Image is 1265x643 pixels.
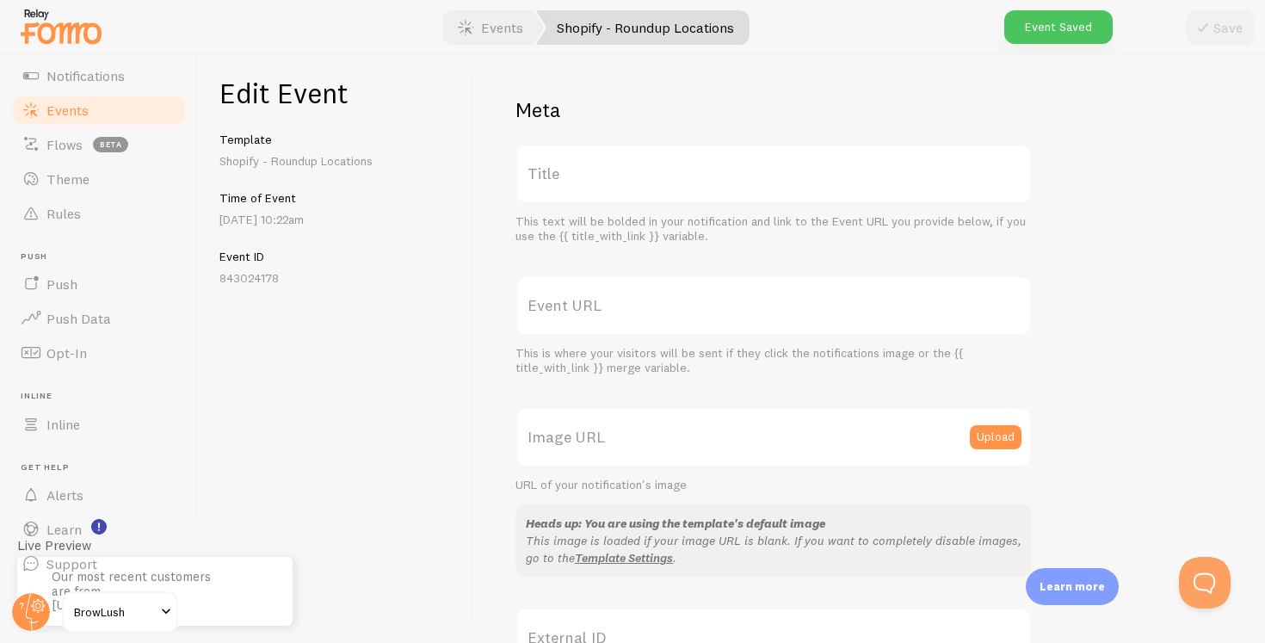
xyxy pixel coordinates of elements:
a: Notifications [10,59,188,93]
span: Flows [46,136,83,153]
a: Learn [10,512,188,547]
span: BrowLush [74,602,156,622]
p: Learn more [1040,578,1105,595]
svg: <p>Watch New Feature Tutorials!</p> [91,519,107,535]
div: Event Saved [1004,10,1113,44]
h5: Template [219,132,453,147]
p: [DATE] 10:22am [219,211,453,228]
span: Alerts [46,486,83,504]
iframe: Help Scout Beacon - Open [1179,557,1231,609]
a: Push Data [10,301,188,336]
span: Push [46,275,77,293]
h5: Time of Event [219,190,453,206]
a: Inline [10,407,188,442]
p: This image is loaded if your image URL is blank. If you want to completely disable images, go to ... [526,532,1021,566]
a: Opt-In [10,336,188,370]
div: This is where your visitors will be sent if they click the notifications image or the {{ title_wi... [515,346,1032,376]
span: Notifications [46,67,125,84]
span: Learn [46,521,82,538]
span: Support [46,555,97,572]
div: This text will be bolded in your notification and link to the Event URL you provide below, if you... [515,214,1032,244]
a: BrowLush [62,591,178,633]
a: Alerts [10,478,188,512]
a: Flows beta [10,127,188,162]
span: Rules [46,205,81,222]
div: Learn more [1026,568,1119,605]
h2: Meta [515,96,1032,123]
a: Template Settings [575,550,673,566]
label: Image URL [515,407,1032,467]
span: Push [21,251,188,263]
span: beta [93,137,128,152]
p: 843024178 [219,269,453,287]
a: Push [10,267,188,301]
span: Get Help [21,462,188,473]
a: Events [10,93,188,127]
span: Inline [21,391,188,402]
span: Inline [46,416,80,433]
button: Upload [970,425,1021,449]
div: URL of your notification's image [515,478,1032,493]
div: Heads up: You are using the template's default image [526,515,1021,532]
label: Event URL [515,275,1032,336]
h5: Event ID [219,249,453,264]
a: Rules [10,196,188,231]
a: Support [10,547,188,581]
p: Shopify - Roundup Locations [219,152,453,170]
img: fomo-relay-logo-orange.svg [18,4,104,48]
span: Theme [46,170,89,188]
h1: Edit Event [219,76,453,111]
span: Push Data [46,310,111,327]
label: Title [515,144,1032,204]
a: Theme [10,162,188,196]
span: Events [46,102,89,119]
span: Opt-In [46,344,87,362]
